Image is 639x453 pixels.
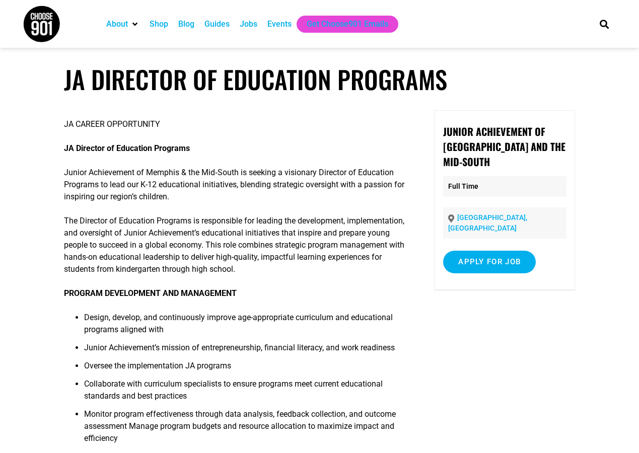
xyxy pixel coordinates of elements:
[64,118,409,130] p: JA CAREER OPPORTUNITY
[448,213,527,232] a: [GEOGRAPHIC_DATA], [GEOGRAPHIC_DATA]
[307,18,388,30] a: Get Choose901 Emails
[64,64,575,94] h1: JA Director of Education Programs
[267,18,292,30] a: Events
[443,176,566,197] p: Full Time
[84,342,409,360] li: Junior Achievement’s mission of entrepreneurship, financial literacy, and work readiness
[64,167,409,203] p: Junior Achievement of Memphis & the Mid‐South is seeking a visionary Director of Education Progra...
[64,215,409,275] p: The Director of Education Programs is responsible for leading the development, implementation, an...
[84,378,409,408] li: Collaborate with curriculum specialists to ensure programs meet current educational standards and...
[84,408,409,450] li: Monitor program effectiveness through data analysis, feedback collection, and outcome assessment ...
[84,360,409,378] li: Oversee the implementation JA programs
[596,16,612,32] div: Search
[204,18,230,30] a: Guides
[240,18,257,30] a: Jobs
[443,124,565,169] strong: Junior Achievement of [GEOGRAPHIC_DATA] and the Mid-South
[178,18,194,30] a: Blog
[84,312,409,342] li: Design, develop, and continuously improve age-appropriate curriculum and educational programs ali...
[106,18,128,30] a: About
[101,16,583,33] nav: Main nav
[443,251,536,273] input: Apply for job
[64,143,190,153] strong: JA Director of Education Programs
[101,16,145,33] div: About
[64,288,237,298] strong: PROGRAM DEVELOPMENT AND MANAGEMENT
[150,18,168,30] a: Shop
